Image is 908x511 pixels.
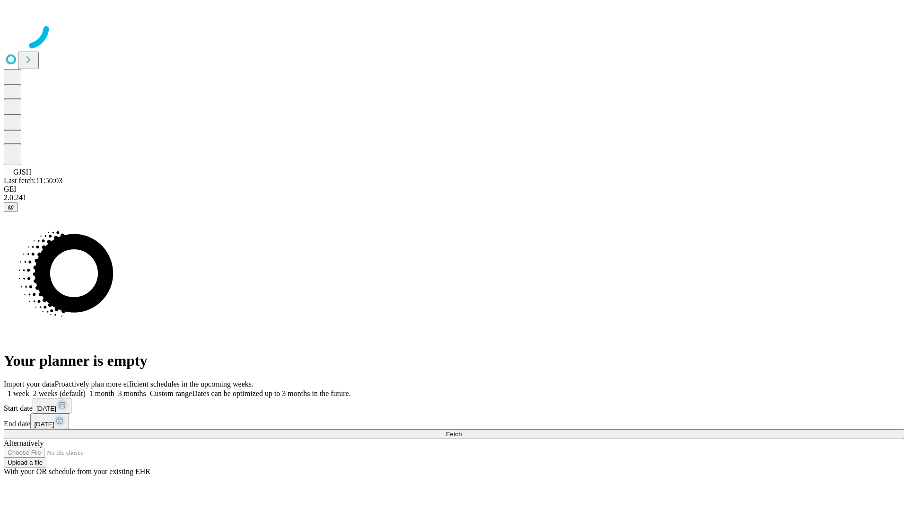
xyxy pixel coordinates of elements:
[4,380,55,388] span: Import your data
[4,439,44,447] span: Alternatively
[4,176,62,185] span: Last fetch: 11:50:03
[118,389,146,397] span: 3 months
[34,421,54,428] span: [DATE]
[13,168,31,176] span: GJSH
[33,398,71,414] button: [DATE]
[4,185,904,194] div: GEI
[4,429,904,439] button: Fetch
[30,414,69,429] button: [DATE]
[4,398,904,414] div: Start date
[8,203,14,211] span: @
[33,389,86,397] span: 2 weeks (default)
[150,389,192,397] span: Custom range
[55,380,253,388] span: Proactively plan more efficient schedules in the upcoming weeks.
[4,194,904,202] div: 2.0.241
[4,352,904,370] h1: Your planner is empty
[8,389,29,397] span: 1 week
[4,467,150,476] span: With your OR schedule from your existing EHR
[4,202,18,212] button: @
[4,458,46,467] button: Upload a file
[192,389,350,397] span: Dates can be optimized up to 3 months in the future.
[446,431,462,438] span: Fetch
[4,414,904,429] div: End date
[89,389,114,397] span: 1 month
[36,405,56,412] span: [DATE]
